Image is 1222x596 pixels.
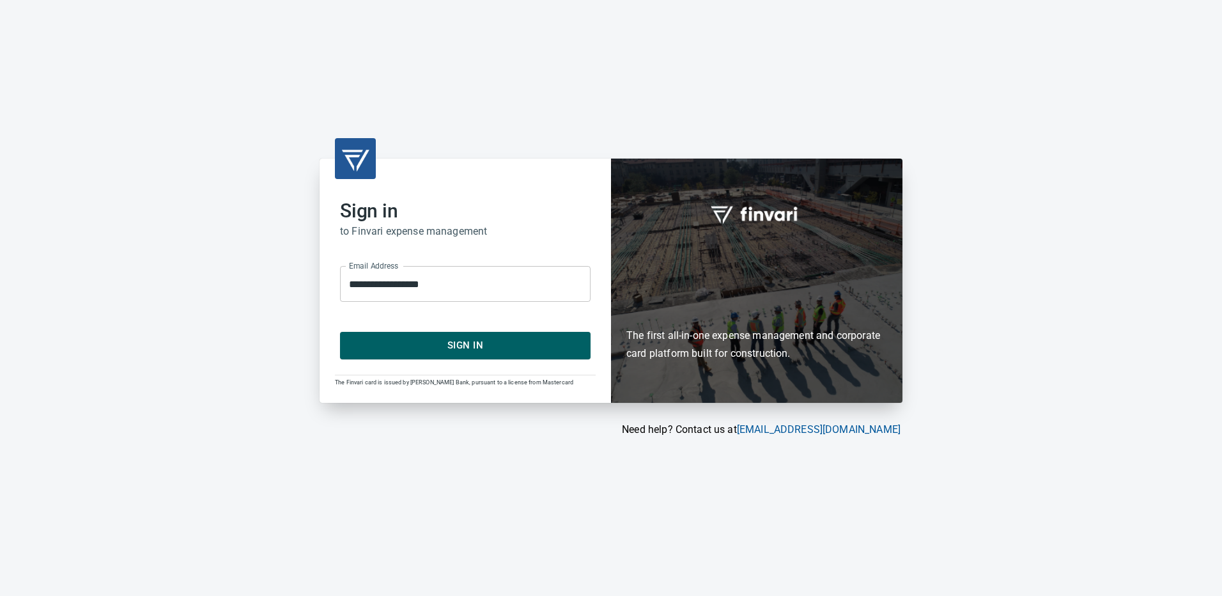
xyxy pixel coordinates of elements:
div: Finvari [611,159,902,402]
h6: The first all-in-one expense management and corporate card platform built for construction. [626,253,887,363]
h6: to Finvari expense management [340,223,591,240]
a: [EMAIL_ADDRESS][DOMAIN_NAME] [737,423,901,435]
button: Sign In [340,332,591,359]
span: The Finvari card is issued by [PERSON_NAME] Bank, pursuant to a license from Mastercard [335,379,573,386]
span: Sign In [354,337,576,354]
p: Need help? Contact us at [320,422,901,437]
img: fullword_logo_white.png [709,199,805,228]
img: transparent_logo.png [340,143,371,174]
h2: Sign in [340,200,591,223]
